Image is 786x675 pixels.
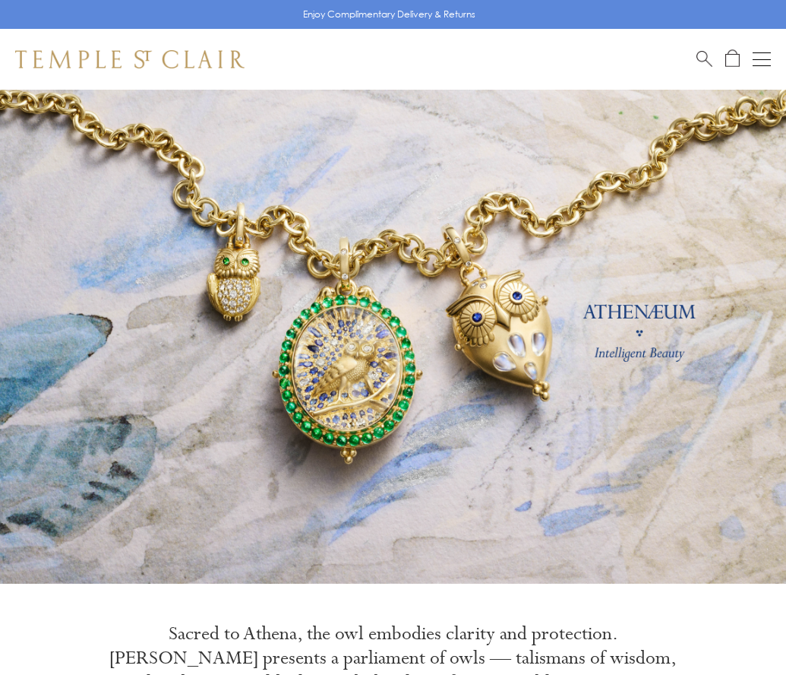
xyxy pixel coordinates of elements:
a: Open Shopping Bag [725,49,740,68]
img: Temple St. Clair [15,50,245,68]
p: Enjoy Complimentary Delivery & Returns [303,7,475,22]
a: Search [696,49,712,68]
button: Open navigation [753,50,771,68]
